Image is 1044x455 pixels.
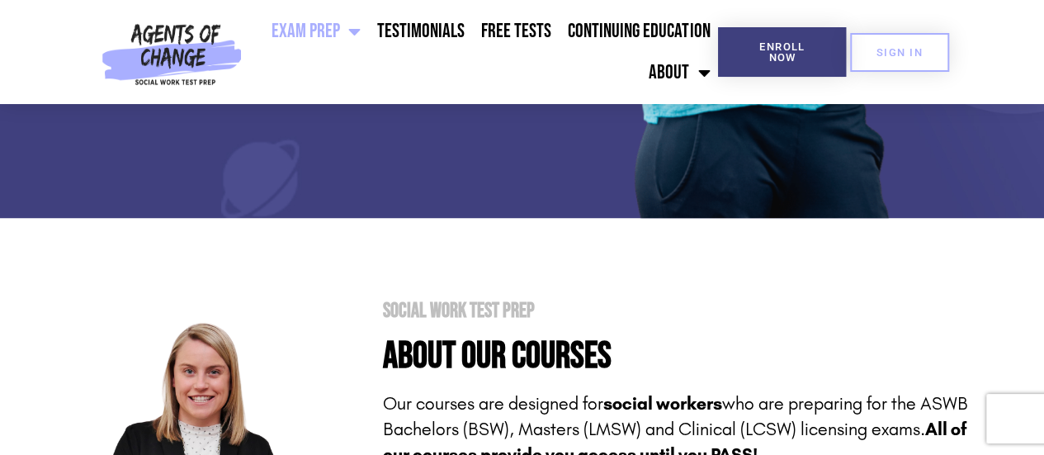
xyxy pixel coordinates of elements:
a: About [640,52,718,93]
nav: Menu [248,11,718,93]
a: SIGN IN [850,33,949,72]
span: SIGN IN [876,47,923,58]
a: Exam Prep [263,11,369,52]
a: Testimonials [369,11,473,52]
h4: About Our Courses [382,338,992,375]
a: Continuing Education [560,11,718,52]
span: Enroll Now [744,41,820,63]
strong: social workers [602,393,721,415]
h1: Social Work Test Prep [382,301,992,321]
a: Enroll Now [718,27,846,77]
a: Free Tests [473,11,560,52]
